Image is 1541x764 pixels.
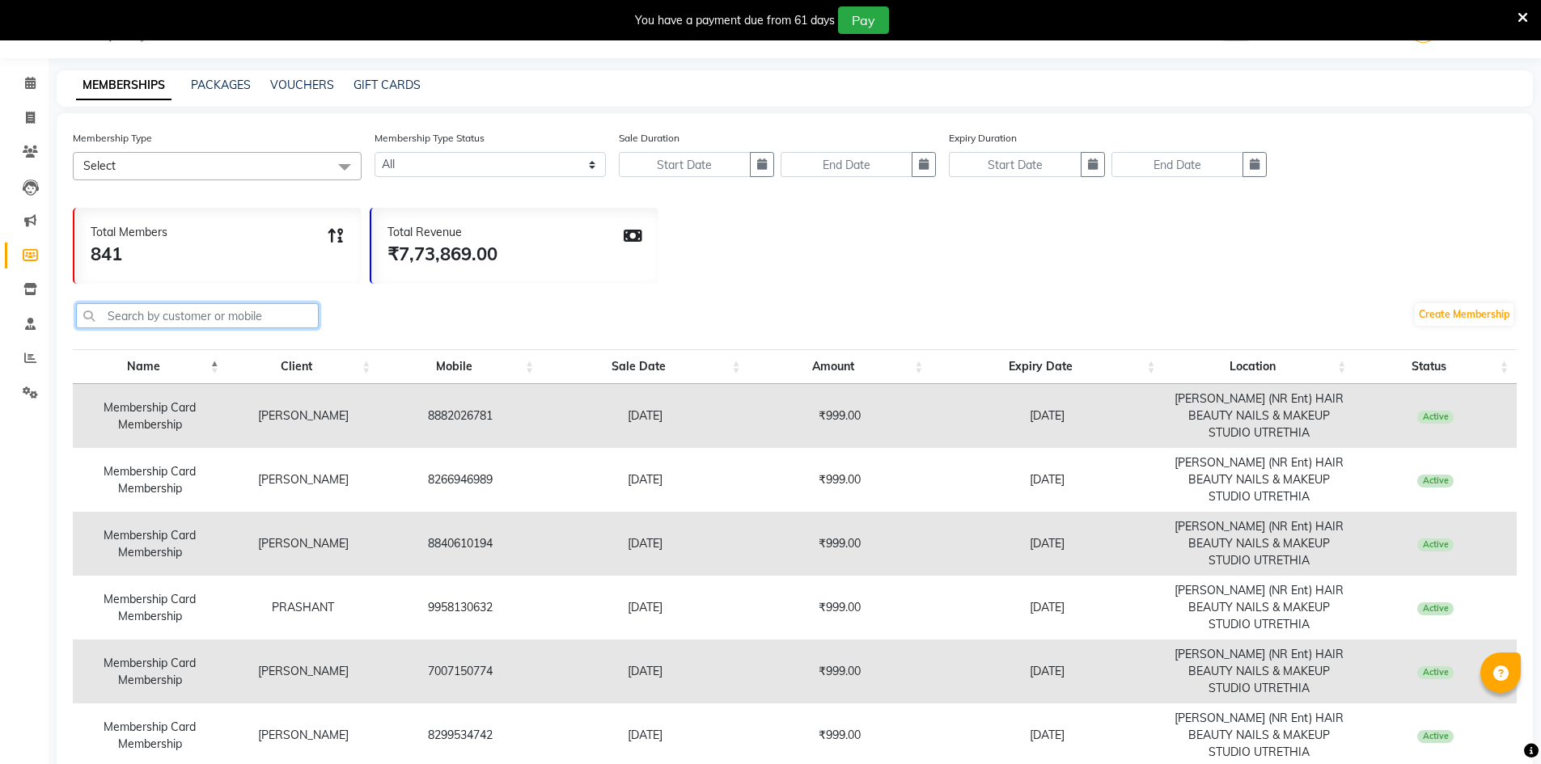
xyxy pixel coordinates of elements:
th: Sale Date: activate to sort column ascending [542,349,748,384]
div: Total Members [91,224,167,241]
a: PACKAGES [191,78,251,92]
td: ₹999.00 [749,576,932,639]
th: Amount: activate to sort column ascending [749,349,932,384]
div: Total Revenue [387,224,497,241]
th: Expiry Date: activate to sort column ascending [931,349,1163,384]
th: Status: activate to sort column ascending [1354,349,1517,384]
td: Membership Card Membership [73,576,227,639]
th: Mobile: activate to sort column ascending [379,349,542,384]
td: [DATE] [931,639,1163,703]
td: [PERSON_NAME] (NR Ent) HAIR BEAUTY NAILS & MAKEUP STUDIO UTRETHIA [1164,448,1355,512]
td: [PERSON_NAME] (NR Ent) HAIR BEAUTY NAILS & MAKEUP STUDIO UTRETHIA [1164,576,1355,639]
td: [DATE] [542,639,748,703]
span: Select [83,158,116,173]
td: [DATE] [931,448,1163,512]
td: ₹999.00 [749,512,932,576]
td: [DATE] [542,448,748,512]
label: Membership Type [73,131,152,146]
td: [PERSON_NAME] [227,384,379,448]
input: Start Date [619,152,751,177]
td: 8882026781 [379,384,542,448]
td: [DATE] [542,384,748,448]
input: Search by customer or mobile [76,303,319,328]
span: Active [1417,666,1454,679]
a: VOUCHERS [270,78,334,92]
td: [DATE] [931,512,1163,576]
td: [DATE] [931,384,1163,448]
th: Client: activate to sort column ascending [227,349,379,384]
td: 9958130632 [379,576,542,639]
button: Pay [838,6,889,34]
td: Membership Card Membership [73,512,227,576]
td: [DATE] [542,576,748,639]
span: Active [1417,602,1454,615]
div: You have a payment due from 61 days [635,12,835,29]
td: 8266946989 [379,448,542,512]
td: ₹999.00 [749,448,932,512]
span: Active [1417,730,1454,743]
td: Membership Card Membership [73,448,227,512]
a: Create Membership [1415,303,1513,326]
span: Active [1417,475,1454,488]
td: ₹999.00 [749,384,932,448]
div: ₹7,73,869.00 [387,241,497,268]
td: [PERSON_NAME] [227,448,379,512]
td: [PERSON_NAME] [227,512,379,576]
input: Start Date [949,152,1081,177]
td: [PERSON_NAME] (NR Ent) HAIR BEAUTY NAILS & MAKEUP STUDIO UTRETHIA [1164,384,1355,448]
a: MEMBERSHIPS [76,71,171,100]
label: Expiry Duration [949,131,1017,146]
td: [PERSON_NAME] [227,639,379,703]
td: PRASHANT [227,576,379,639]
td: [PERSON_NAME] (NR Ent) HAIR BEAUTY NAILS & MAKEUP STUDIO UTRETHIA [1164,512,1355,576]
th: Location: activate to sort column ascending [1164,349,1355,384]
td: 7007150774 [379,639,542,703]
td: 8840610194 [379,512,542,576]
input: End Date [781,152,912,177]
td: [DATE] [542,512,748,576]
td: [PERSON_NAME] (NR Ent) HAIR BEAUTY NAILS & MAKEUP STUDIO UTRETHIA [1164,639,1355,703]
td: [DATE] [931,576,1163,639]
a: GIFT CARDS [353,78,421,92]
div: 841 [91,241,167,268]
td: Membership Card Membership [73,639,227,703]
span: Active [1417,538,1454,551]
th: Name: activate to sort column descending [73,349,227,384]
input: End Date [1111,152,1243,177]
td: Membership Card Membership [73,384,227,448]
label: Sale Duration [619,131,679,146]
label: Membership Type Status [375,131,485,146]
span: Active [1417,411,1454,424]
td: ₹999.00 [749,639,932,703]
